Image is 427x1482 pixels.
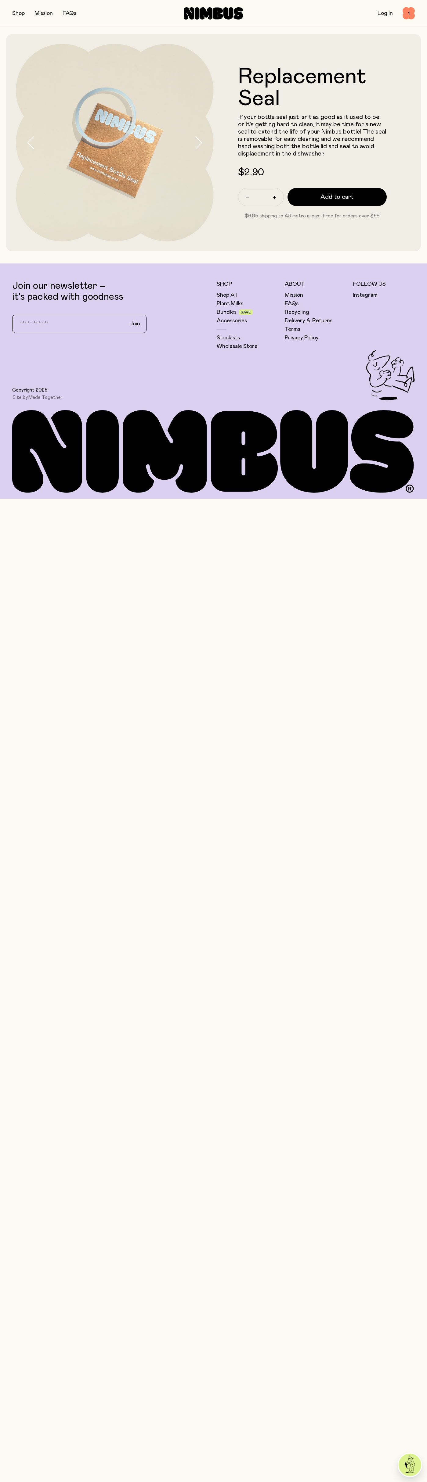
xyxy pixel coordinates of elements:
[285,317,332,324] a: Delivery & Returns
[129,320,140,328] span: Join
[378,11,393,16] a: Log In
[217,292,237,299] a: Shop All
[399,1454,421,1476] img: agent
[34,11,53,16] a: Mission
[320,193,353,201] span: Add to cart
[217,300,243,307] a: Plant Milks
[238,168,264,177] span: $2.90
[217,343,258,350] a: Wholesale Store
[288,188,387,206] button: Add to cart
[353,281,415,288] h5: Follow Us
[285,300,299,307] a: FAQs
[285,326,300,333] a: Terms
[285,334,319,342] a: Privacy Policy
[238,212,387,220] p: $6.95 shipping to AU metro areas · Free for orders over $59
[28,395,63,400] a: Made Together
[12,281,211,302] p: Join our newsletter – it’s packed with goodness
[285,281,347,288] h5: About
[12,387,48,393] span: Copyright 2025
[125,317,145,330] button: Join
[241,310,251,314] span: Save
[238,113,387,157] p: If your bottle seal just isn't as good as it used to be or it's getting hard to clean, it may be ...
[217,317,247,324] a: Accessories
[353,292,378,299] a: Instagram
[238,66,387,110] h1: Replacement Seal
[63,11,76,16] a: FAQs
[217,309,237,316] a: Bundles
[285,309,309,316] a: Recycling
[403,7,415,20] button: 1
[285,292,303,299] a: Mission
[12,394,63,400] span: Site by
[217,334,240,342] a: Stockists
[217,281,279,288] h5: Shop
